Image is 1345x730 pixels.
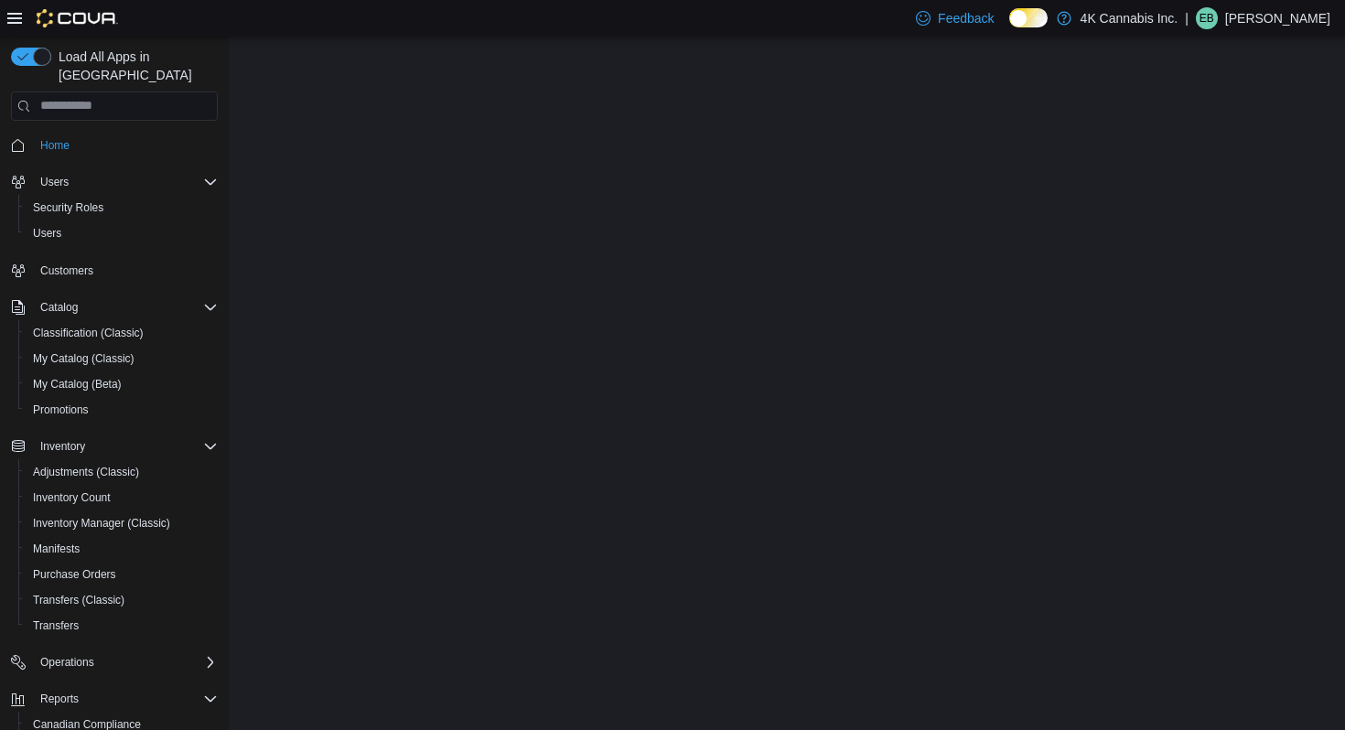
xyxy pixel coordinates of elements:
[26,322,218,344] span: Classification (Classic)
[4,686,225,712] button: Reports
[4,132,225,158] button: Home
[33,567,116,582] span: Purchase Orders
[51,48,218,84] span: Load All Apps in [GEOGRAPHIC_DATA]
[26,615,218,637] span: Transfers
[33,516,170,531] span: Inventory Manager (Classic)
[4,257,225,284] button: Customers
[26,197,111,219] a: Security Roles
[18,371,225,397] button: My Catalog (Beta)
[4,434,225,459] button: Inventory
[33,403,89,417] span: Promotions
[18,536,225,562] button: Manifests
[1081,7,1178,29] p: 4K Cannabis Inc.
[18,510,225,536] button: Inventory Manager (Classic)
[26,373,218,395] span: My Catalog (Beta)
[1196,7,1218,29] div: Eric Bayne
[33,593,124,607] span: Transfers (Classic)
[40,655,94,670] span: Operations
[26,348,218,370] span: My Catalog (Classic)
[33,171,76,193] button: Users
[33,651,102,673] button: Operations
[1185,7,1189,29] p: |
[26,322,151,344] a: Classification (Classic)
[40,300,78,315] span: Catalog
[33,260,101,282] a: Customers
[33,377,122,392] span: My Catalog (Beta)
[33,490,111,505] span: Inventory Count
[40,175,69,189] span: Users
[26,348,142,370] a: My Catalog (Classic)
[33,134,218,156] span: Home
[33,326,144,340] span: Classification (Classic)
[18,220,225,246] button: Users
[33,435,218,457] span: Inventory
[1009,27,1010,28] span: Dark Mode
[938,9,994,27] span: Feedback
[26,373,129,395] a: My Catalog (Beta)
[26,222,218,244] span: Users
[33,688,86,710] button: Reports
[18,195,225,220] button: Security Roles
[26,461,146,483] a: Adjustments (Classic)
[33,134,77,156] a: Home
[40,138,70,153] span: Home
[26,512,178,534] a: Inventory Manager (Classic)
[1009,8,1048,27] input: Dark Mode
[26,589,132,611] a: Transfers (Classic)
[33,618,79,633] span: Transfers
[40,692,79,706] span: Reports
[26,564,124,585] a: Purchase Orders
[33,259,218,282] span: Customers
[33,171,218,193] span: Users
[18,459,225,485] button: Adjustments (Classic)
[18,397,225,423] button: Promotions
[33,651,218,673] span: Operations
[40,263,93,278] span: Customers
[26,487,118,509] a: Inventory Count
[1225,7,1330,29] p: [PERSON_NAME]
[33,296,85,318] button: Catalog
[18,562,225,587] button: Purchase Orders
[26,615,86,637] a: Transfers
[37,9,118,27] img: Cova
[33,351,134,366] span: My Catalog (Classic)
[18,587,225,613] button: Transfers (Classic)
[26,564,218,585] span: Purchase Orders
[26,222,69,244] a: Users
[18,613,225,639] button: Transfers
[33,542,80,556] span: Manifests
[33,296,218,318] span: Catalog
[26,487,218,509] span: Inventory Count
[26,589,218,611] span: Transfers (Classic)
[18,320,225,346] button: Classification (Classic)
[18,485,225,510] button: Inventory Count
[26,538,218,560] span: Manifests
[33,200,103,215] span: Security Roles
[26,512,218,534] span: Inventory Manager (Classic)
[26,399,218,421] span: Promotions
[26,461,218,483] span: Adjustments (Classic)
[18,346,225,371] button: My Catalog (Classic)
[1200,7,1214,29] span: EB
[33,226,61,241] span: Users
[26,399,96,421] a: Promotions
[33,435,92,457] button: Inventory
[40,439,85,454] span: Inventory
[4,169,225,195] button: Users
[4,295,225,320] button: Catalog
[33,465,139,479] span: Adjustments (Classic)
[26,197,218,219] span: Security Roles
[33,688,218,710] span: Reports
[26,538,87,560] a: Manifests
[4,649,225,675] button: Operations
